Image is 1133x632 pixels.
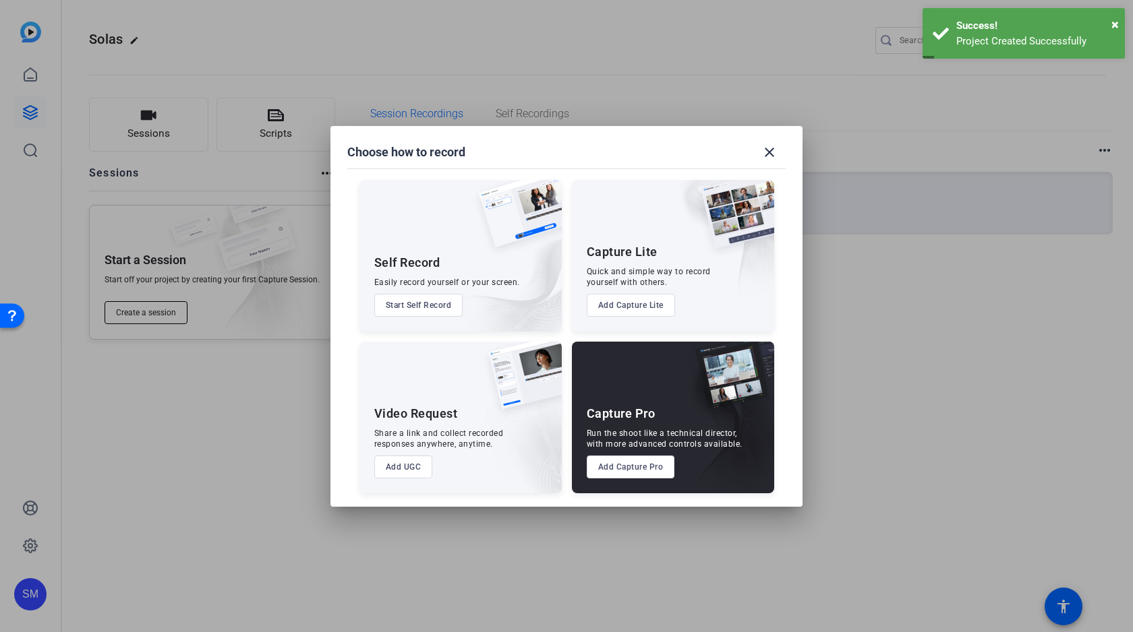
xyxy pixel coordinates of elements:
img: embarkstudio-ugc-content.png [484,383,562,493]
div: Video Request [374,406,458,422]
span: × [1111,16,1119,32]
img: capture-lite.png [691,180,774,262]
button: Start Self Record [374,294,463,317]
button: Close [1111,14,1119,34]
div: Quick and simple way to record yourself with others. [587,266,711,288]
img: self-record.png [469,180,562,261]
div: Run the shoot like a technical director, with more advanced controls available. [587,428,743,449]
h1: Choose how to record [347,144,465,160]
img: embarkstudio-self-record.png [444,209,562,331]
img: ugc-content.png [478,342,562,423]
div: Self Record [374,255,440,271]
button: Add UGC [374,455,433,478]
img: embarkstudio-capture-pro.png [674,358,774,493]
button: Add Capture Pro [587,455,675,478]
div: Capture Pro [587,406,656,422]
div: Share a link and collect recorded responses anywhere, anytime. [374,428,504,449]
img: embarkstudio-capture-lite.png [653,180,774,315]
img: capture-pro.png [685,342,774,424]
mat-icon: close [761,144,778,160]
div: Easily record yourself or your screen. [374,277,520,288]
div: Capture Lite [587,244,658,260]
button: Add Capture Lite [587,294,675,317]
div: Success! [956,18,1115,34]
div: Project Created Successfully [956,34,1115,49]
